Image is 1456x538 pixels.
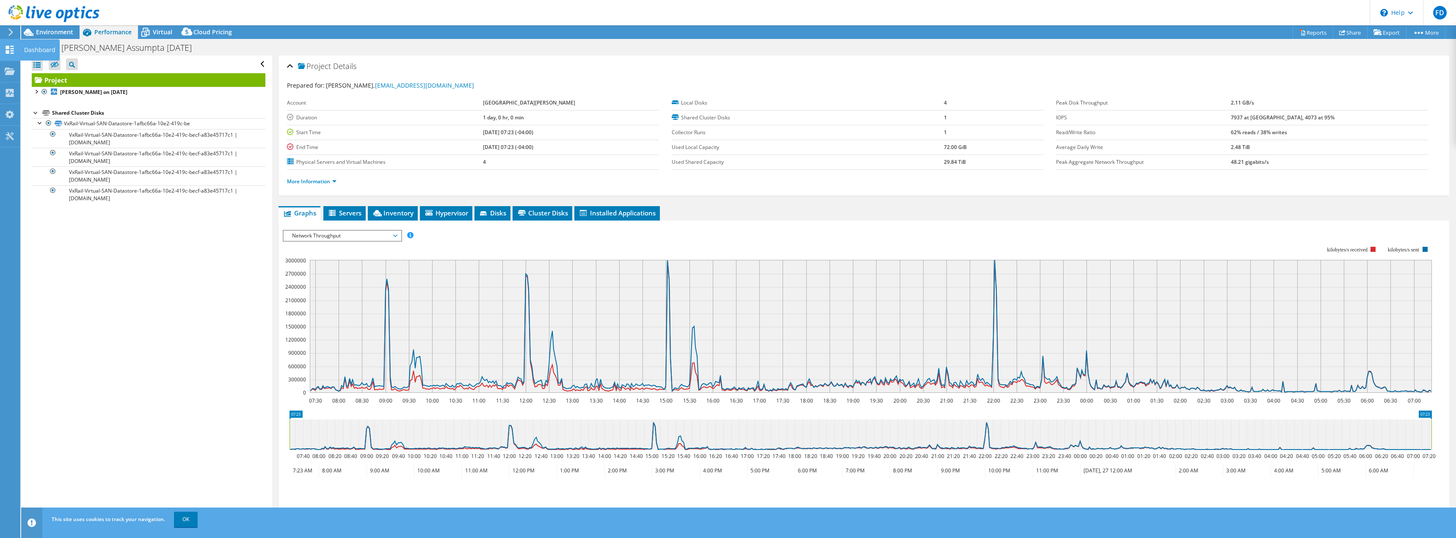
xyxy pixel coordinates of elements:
text: 06:40 [1391,452,1404,460]
text: 08:30 [356,397,369,404]
a: Share [1333,26,1368,39]
text: 13:40 [582,452,595,460]
text: 00:00 [1074,452,1087,460]
text: 11:00 [472,397,485,404]
text: 12:30 [543,397,556,404]
text: 14:40 [630,452,643,460]
text: 13:30 [590,397,603,404]
text: 21:30 [963,397,976,404]
text: 14:00 [598,452,611,460]
text: 02:00 [1174,397,1187,404]
text: 14:00 [613,397,626,404]
text: 0 [303,389,306,396]
text: 21:00 [931,452,944,460]
text: 00:30 [1104,397,1117,404]
text: 17:20 [757,452,770,460]
text: 06:00 [1359,452,1372,460]
b: 1 [944,129,947,136]
text: 08:40 [344,452,357,460]
label: Peak Disk Throughput [1056,99,1231,107]
text: 10:30 [449,397,462,404]
text: 09:00 [379,397,392,404]
text: 23:40 [1058,452,1071,460]
text: 900000 [288,349,306,356]
div: Shared Cluster Disks [52,108,265,118]
span: [PERSON_NAME], [326,81,474,89]
text: 04:00 [1264,452,1277,460]
text: 13:20 [566,452,579,460]
b: 62% reads / 38% writes [1231,129,1287,136]
span: Project [298,62,331,71]
a: VxRail-Virtual-SAN-Datastore-1afbc66a-10e2-419c-be [32,118,265,129]
b: 1 [944,114,947,121]
label: Prepared for: [287,81,325,89]
text: 22:40 [1010,452,1023,460]
text: 18:20 [804,452,817,460]
text: 03:20 [1233,452,1246,460]
span: FD [1433,6,1447,19]
text: 17:40 [772,452,786,460]
span: Cluster Disks [517,209,568,217]
a: VxRail-Virtual-SAN-Datastore-1afbc66a-10e2-419c-becf-a83e45717c1 | [DOMAIN_NAME] [32,166,265,185]
text: 06:00 [1361,397,1374,404]
text: 10:20 [424,452,437,460]
label: Average Daily Write [1056,143,1231,152]
text: 09:00 [360,452,373,460]
b: [DATE] 07:23 (-04:00) [483,129,533,136]
text: 06:20 [1375,452,1388,460]
text: 23:00 [1034,397,1047,404]
text: 08:00 [312,452,325,460]
text: 1800000 [285,310,306,317]
b: 72.00 GiB [944,143,967,151]
text: 18:00 [788,452,801,460]
text: 10:40 [439,452,452,460]
text: 03:00 [1221,397,1234,404]
svg: \n [1380,9,1388,17]
a: Project [32,73,265,87]
text: 22:00 [987,397,1000,404]
text: 09:20 [376,452,389,460]
a: More Information [287,178,336,185]
label: Shared Cluster Disks [672,113,944,122]
span: Graphs [283,209,316,217]
b: 48.21 gigabits/s [1231,158,1269,166]
text: 05:20 [1328,452,1341,460]
h1: College [PERSON_NAME] Assumpta [DATE] [28,43,205,52]
text: 01:00 [1127,397,1140,404]
text: 20:30 [917,397,930,404]
text: 20:20 [899,452,913,460]
text: 10:00 [426,397,439,404]
text: 03:00 [1216,452,1230,460]
text: 05:00 [1314,397,1327,404]
a: More [1406,26,1445,39]
b: [PERSON_NAME] on [DATE] [60,88,127,96]
label: Physical Servers and Virtual Machines [287,158,483,166]
text: 20:00 [893,397,907,404]
b: 7937 at [GEOGRAPHIC_DATA], 4073 at 95% [1231,114,1335,121]
text: 15:00 [659,397,673,404]
text: 11:30 [496,397,509,404]
text: 10:00 [408,452,421,460]
label: IOPS [1056,113,1231,122]
text: 18:30 [823,397,836,404]
text: 16:00 [706,397,720,404]
text: 15:40 [677,452,690,460]
text: 11:00 [455,452,469,460]
span: Installed Applications [579,209,656,217]
b: 4 [483,158,486,166]
text: 600000 [288,363,306,370]
text: 11:20 [471,452,484,460]
text: 15:00 [645,452,659,460]
text: 12:20 [518,452,532,460]
text: 00:20 [1089,452,1103,460]
text: 2400000 [285,283,306,290]
text: 07:00 [1408,397,1421,404]
text: 08:20 [328,452,342,460]
text: 02:40 [1201,452,1214,460]
text: 12:00 [519,397,532,404]
text: 15:30 [683,397,696,404]
b: 29.84 TiB [944,158,966,166]
text: 16:20 [709,452,722,460]
text: 16:40 [725,452,738,460]
label: Duration [287,113,483,122]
